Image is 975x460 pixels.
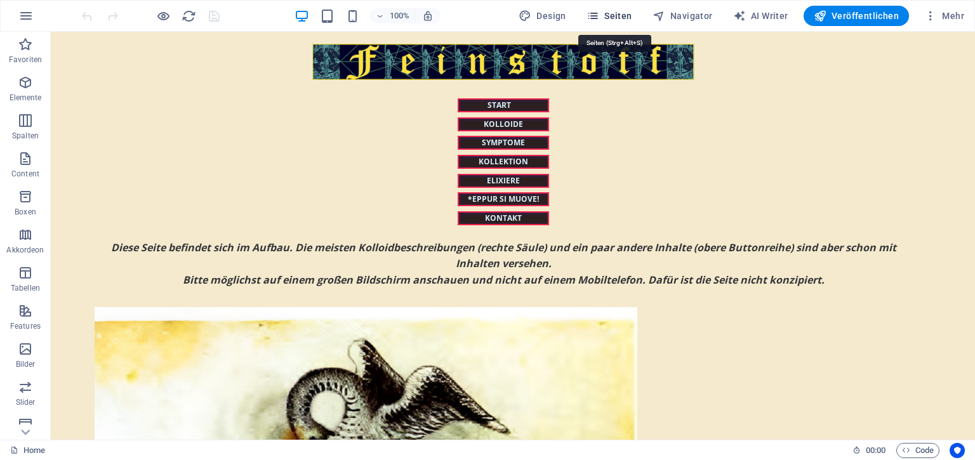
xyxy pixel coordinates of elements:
button: Navigator [647,6,718,26]
span: Design [519,10,566,22]
span: Code [902,443,934,458]
button: Mehr [919,6,969,26]
span: Veröffentlichen [814,10,899,22]
button: AI Writer [728,6,793,26]
p: Tabellen [11,283,40,293]
span: Seiten [587,10,632,22]
p: Elemente [10,93,42,103]
button: Veröffentlichen [804,6,909,26]
p: Content [11,169,39,179]
p: Favoriten [9,55,42,65]
button: Klicke hier, um den Vorschau-Modus zu verlassen [156,8,171,23]
span: AI Writer [733,10,788,22]
button: Code [896,443,939,458]
i: Bei Größenänderung Zoomstufe automatisch an das gewählte Gerät anpassen. [422,10,434,22]
span: Navigator [653,10,713,22]
h6: Session-Zeit [852,443,886,458]
button: reload [181,8,196,23]
p: Akkordeon [6,245,44,255]
button: 100% [370,8,415,23]
button: Usercentrics [950,443,965,458]
span: : [875,445,877,455]
span: Mehr [924,10,964,22]
span: 00 00 [866,443,885,458]
a: Klick, um Auswahl aufzuheben. Doppelklick öffnet Seitenverwaltung [10,443,45,458]
p: Boxen [15,207,36,217]
div: Design (Strg+Alt+Y) [514,6,571,26]
button: Design [514,6,571,26]
h6: 100% [389,8,409,23]
p: Bilder [16,359,36,369]
p: Features [10,321,41,331]
p: Slider [16,397,36,407]
p: Spalten [12,131,39,141]
button: Seiten [581,6,637,26]
i: Seite neu laden [182,9,196,23]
